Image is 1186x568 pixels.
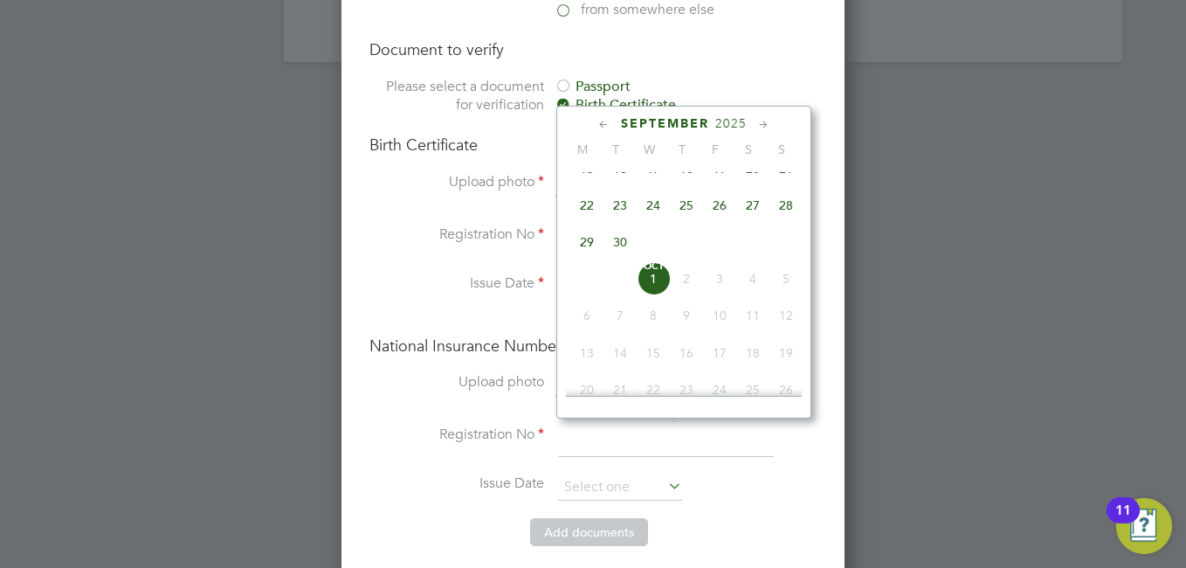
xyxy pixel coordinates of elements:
span: W [632,142,665,157]
label: Upload photo [369,373,544,391]
span: F [699,142,732,157]
span: from somewhere else [581,1,714,19]
span: 23 [603,189,637,222]
span: S [765,142,798,157]
span: 26 [703,189,736,222]
span: S [732,142,765,157]
div: Passport [555,78,817,96]
label: Registration No [369,225,544,244]
span: 6 [570,299,603,332]
span: T [599,142,632,157]
span: 2025 [715,116,747,131]
label: Registration No [369,426,544,444]
span: 17 [703,336,736,370]
span: 14 [603,336,637,370]
div: Birth Certificate [555,96,817,114]
span: M [566,142,599,157]
span: 13 [570,336,603,370]
span: 28 [769,189,803,222]
span: September [621,116,709,131]
span: 5 [769,262,803,295]
span: 20 [570,373,603,406]
span: T [665,142,699,157]
span: 11 [736,299,769,332]
span: 22 [570,189,603,222]
span: 15 [637,336,670,370]
span: 25 [670,189,703,222]
h4: Birth Certificate [369,135,817,155]
input: Select one [558,474,682,501]
span: 7 [603,299,637,332]
span: 8 [637,299,670,332]
span: 16 [670,336,703,370]
h4: Document to verify [369,39,817,59]
span: 18 [736,336,769,370]
span: 1 [637,262,670,295]
h4: National Insurance Number [369,336,817,356]
div: 11 [1115,510,1131,533]
span: s [629,524,634,540]
span: 30 [603,225,637,259]
span: 12 [769,299,803,332]
label: Issue Date [369,474,544,493]
span: 29 [570,225,603,259]
span: 10 [703,299,736,332]
span: Oct [637,262,670,271]
span: 26 [769,373,803,406]
label: Issue Date [369,274,544,293]
span: 22 [637,373,670,406]
span: 4 [736,262,769,295]
span: 9 [670,299,703,332]
button: Add documents [530,518,648,546]
span: 21 [603,373,637,406]
span: 3 [703,262,736,295]
span: 24 [637,189,670,222]
span: 2 [670,262,703,295]
span: 25 [736,373,769,406]
span: 23 [670,373,703,406]
button: Open Resource Center, 11 new notifications [1116,498,1172,554]
label: Upload photo [369,173,544,191]
span: 27 [736,189,769,222]
span: 19 [769,336,803,370]
span: 24 [703,373,736,406]
label: Please select a document for verification [369,78,544,114]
